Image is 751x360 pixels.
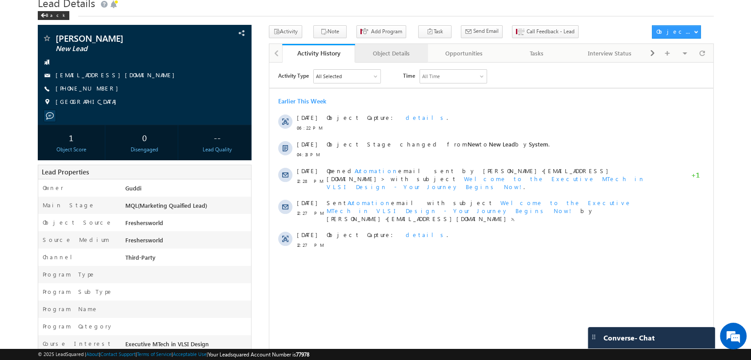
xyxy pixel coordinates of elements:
[208,351,309,358] span: Your Leadsquared Account Number is
[371,28,402,36] span: Add Program
[43,218,112,226] label: Object Source
[146,4,167,26] div: Minimize live chat window
[43,236,109,244] label: Source Medium
[356,25,406,38] button: Add Program
[86,351,99,357] a: About
[43,305,98,313] label: Program Name
[186,146,248,154] div: Lead Quality
[123,253,251,265] div: Third-Party
[28,178,54,186] span: 12:27 PM
[38,11,74,18] a: Back
[134,7,146,20] span: Time
[428,44,501,63] a: Opportunities
[173,351,207,357] a: Acceptable Use
[57,112,375,128] span: Welcome to the Executive MTech in VLSI Design - Your Journey Begins Now!
[57,112,375,128] span: .
[435,48,493,59] div: Opportunities
[289,49,348,57] div: Activity History
[78,136,122,144] span: Automation
[656,28,694,36] div: Object Actions
[28,78,48,86] span: [DATE]
[43,322,113,330] label: Program Category
[362,48,420,59] div: Object Details
[38,350,309,359] span: © 2025 LeadSquared | | | | |
[85,104,129,112] span: Automation
[113,129,176,146] div: 0
[313,25,347,38] button: Note
[574,44,647,63] a: Interview Status
[28,88,54,96] span: 04:13 PM
[121,273,161,285] em: Start Chat
[260,78,279,85] span: System
[56,34,189,43] span: [PERSON_NAME]
[28,51,48,59] span: [DATE]
[43,270,96,278] label: Program Type
[44,7,111,20] div: All Selected
[269,25,302,38] button: Activity
[28,61,54,69] span: 06:22 PM
[43,288,113,296] label: Program SubType
[43,184,64,192] label: Owner
[38,11,69,20] div: Back
[590,333,597,340] img: carter-drag
[198,78,210,85] span: New
[57,51,383,59] div: .
[186,129,248,146] div: --
[512,25,579,38] button: Call Feedback - Lead
[28,146,54,154] span: 12:27 PM
[57,136,362,152] span: Welcome to the Executive MTech in VLSI Design - Your Journey Begins Now!
[220,78,246,85] span: New Lead
[136,51,177,59] span: details
[125,184,141,192] span: Guddi
[40,146,103,154] div: Object Score
[418,25,451,38] button: Task
[57,51,129,59] span: Object Capture:
[56,84,123,93] span: [PHONE_NUMBER]
[508,48,566,59] div: Tasks
[296,351,309,358] span: 77978
[56,44,189,53] span: New Lead
[57,168,129,176] span: Object Capture:
[603,334,655,342] span: Converse - Chat
[12,82,162,266] textarea: Type your message and hit 'Enter'
[42,167,89,176] span: Lead Properties
[57,168,383,176] div: .
[137,351,172,357] a: Terms of Service
[123,236,251,248] div: Freshersworld
[422,108,431,119] span: +1
[57,136,224,144] span: Sent email with subject
[123,218,251,231] div: Freshersworld
[43,340,115,356] label: Course Interested In
[527,28,575,36] span: Call Feedback - Lead
[501,44,574,63] a: Tasks
[46,47,149,58] div: Chat with us now
[153,10,171,18] div: All Time
[136,168,177,176] span: details
[56,71,179,79] a: [EMAIL_ADDRESS][DOMAIN_NAME]
[9,7,40,20] span: Activity Type
[473,27,499,35] span: Send Email
[28,115,54,123] span: 12:28 PM
[43,253,79,261] label: Channel
[28,136,48,144] span: [DATE]
[43,201,95,209] label: Main Stage
[28,168,48,176] span: [DATE]
[28,104,48,112] span: [DATE]
[100,351,136,357] a: Contact Support
[47,10,72,18] div: All Selected
[57,104,344,120] span: Opened email sent by [PERSON_NAME]<[EMAIL_ADDRESS][DOMAIN_NAME]> with subject
[15,47,37,58] img: d_60004797649_company_0_60004797649
[57,136,383,160] div: by [PERSON_NAME]<[EMAIL_ADDRESS][DOMAIN_NAME]>.
[56,98,121,107] span: [GEOGRAPHIC_DATA]
[282,44,355,63] a: Activity History
[461,25,503,38] button: Send Email
[40,129,103,146] div: 1
[123,201,251,214] div: MQL(Marketing Quaified Lead)
[9,35,57,43] div: Earlier This Week
[57,78,280,85] span: Object Stage changed from to by .
[581,48,639,59] div: Interview Status
[113,146,176,154] div: Disengaged
[123,340,251,352] div: Executive MTech in VLSI Design
[355,44,428,63] a: Object Details
[652,25,701,39] button: Object Actions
